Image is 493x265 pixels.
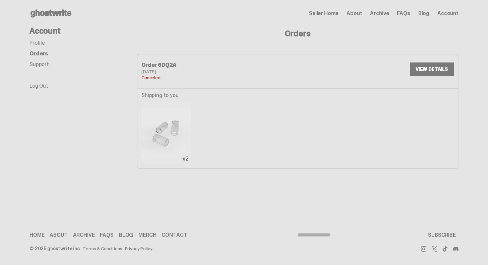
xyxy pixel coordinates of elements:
h4: Account [29,27,137,35]
h4: Orders [137,30,458,38]
div: [DATE] [141,69,298,74]
a: Account [437,11,458,16]
div: x2 [180,153,191,164]
a: About [50,233,67,238]
a: VIEW DETAILS [410,62,454,76]
button: SUBSCRIBE [425,228,458,242]
a: Support [29,61,49,68]
a: FAQs [397,11,410,16]
div: Order 6DQ2A [141,62,298,68]
p: Shipping to you [141,93,191,98]
div: © 2025 ghostwrite inc [29,246,80,251]
a: Merch [138,233,156,238]
a: Blog [119,233,133,238]
a: Contact [162,233,187,238]
div: Canceled [141,75,298,80]
a: Archive [73,233,95,238]
a: Seller Home [309,11,338,16]
a: Orders [29,50,48,57]
a: Archive [370,11,389,16]
a: FAQs [100,233,113,238]
a: Blog [418,11,429,16]
a: About [347,11,362,16]
a: Terms & Conditions [82,246,122,251]
a: Privacy Policy [125,246,152,251]
a: Home [29,233,44,238]
a: Log Out [29,82,48,89]
a: Profile [29,39,45,46]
